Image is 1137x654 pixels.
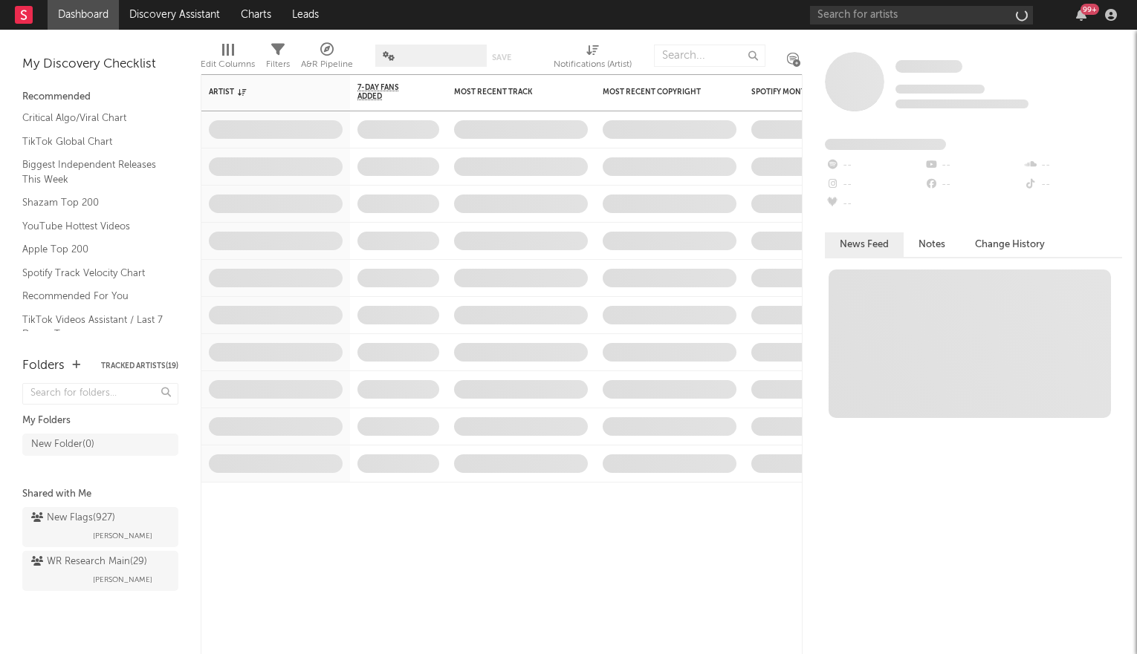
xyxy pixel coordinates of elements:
[22,56,178,73] div: My Discovery Checklist
[22,88,178,106] div: Recommended
[301,56,353,73] div: A&R Pipeline
[554,56,632,73] div: Notifications (Artist)
[22,265,163,281] a: Spotify Track Velocity Chart
[492,53,511,62] button: Save
[22,157,163,187] a: Biggest Independent Releases This Week
[895,60,962,73] span: Some Artist
[22,312,163,342] a: TikTok Videos Assistant / Last 7 Days - Top
[22,241,163,258] a: Apple Top 200
[603,88,714,97] div: Most Recent Copyright
[22,383,178,405] input: Search for folders...
[554,37,632,80] div: Notifications (Artist)
[201,37,255,80] div: Edit Columns
[895,85,985,94] span: Tracking Since: [DATE]
[825,175,924,194] div: --
[301,37,353,80] div: A&R Pipeline
[924,156,1023,175] div: --
[101,362,178,370] button: Tracked Artists(19)
[924,175,1023,194] div: --
[960,232,1060,257] button: Change History
[895,99,1029,108] span: 0 fans last week
[31,553,147,571] div: WR Research Main ( 29 )
[654,45,765,67] input: Search...
[895,59,962,74] a: Some Artist
[31,509,115,527] div: New Flags ( 927 )
[93,571,152,589] span: [PERSON_NAME]
[22,194,163,211] a: Shazam Top 200
[1081,4,1099,15] div: 99 +
[825,194,924,214] div: --
[1023,175,1122,194] div: --
[904,232,960,257] button: Notes
[22,507,178,547] a: New Flags(927)[PERSON_NAME]
[825,232,904,257] button: News Feed
[825,156,924,175] div: --
[825,139,946,150] span: Fans Added by Platform
[357,83,417,101] span: 7-Day Fans Added
[266,37,290,80] div: Filters
[454,88,566,97] div: Most Recent Track
[22,110,163,126] a: Critical Algo/Viral Chart
[751,88,863,97] div: Spotify Monthly Listeners
[22,288,163,304] a: Recommended For You
[1076,9,1086,21] button: 99+
[22,134,163,150] a: TikTok Global Chart
[266,56,290,73] div: Filters
[1023,156,1122,175] div: --
[22,485,178,503] div: Shared with Me
[201,56,255,73] div: Edit Columns
[31,436,94,454] div: New Folder ( 0 )
[22,412,178,430] div: My Folders
[810,6,1033,24] input: Search for artists
[22,218,163,235] a: YouTube Hottest Videos
[22,434,178,456] a: New Folder(0)
[22,551,178,591] a: WR Research Main(29)[PERSON_NAME]
[209,88,320,97] div: Artist
[93,527,152,545] span: [PERSON_NAME]
[22,357,65,375] div: Folders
